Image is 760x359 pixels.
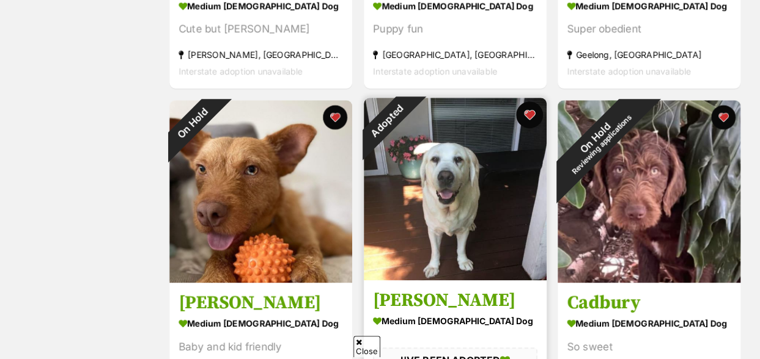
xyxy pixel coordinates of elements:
[179,66,303,76] span: Interstate adoption unavailable
[570,113,633,176] span: Reviewing applications
[567,338,731,355] div: So sweet
[179,314,343,332] div: medium [DEMOGRAPHIC_DATA] Dog
[179,291,343,314] h3: [PERSON_NAME]
[558,273,740,285] a: On HoldReviewing applications
[152,84,232,163] div: On Hold
[347,81,426,161] div: Adopted
[373,21,537,37] div: Puppy fun
[567,46,731,63] div: Geelong, [GEOGRAPHIC_DATA]
[567,314,731,332] div: medium [DEMOGRAPHIC_DATA] Dog
[567,66,691,76] span: Interstate adoption unavailable
[179,46,343,63] div: [PERSON_NAME], [GEOGRAPHIC_DATA]
[179,338,343,355] div: Baby and kid friendly
[373,312,537,330] div: medium [DEMOGRAPHIC_DATA] Dog
[169,100,352,283] img: Harry
[373,46,537,63] div: [GEOGRAPHIC_DATA], [GEOGRAPHIC_DATA]
[531,73,666,208] div: On Hold
[364,98,547,280] img: Buddy Celestino
[323,105,347,129] button: favourite
[169,273,352,285] a: On Hold
[711,105,736,129] button: favourite
[515,101,542,128] button: favourite
[179,21,343,37] div: Cute but [PERSON_NAME]
[353,336,380,357] span: Close
[373,66,497,76] span: Interstate adoption unavailable
[558,100,740,283] img: Cadbury
[364,270,547,283] a: Adopted
[567,291,731,314] h3: Cadbury
[567,21,731,37] div: Super obedient
[373,289,537,312] h3: [PERSON_NAME]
